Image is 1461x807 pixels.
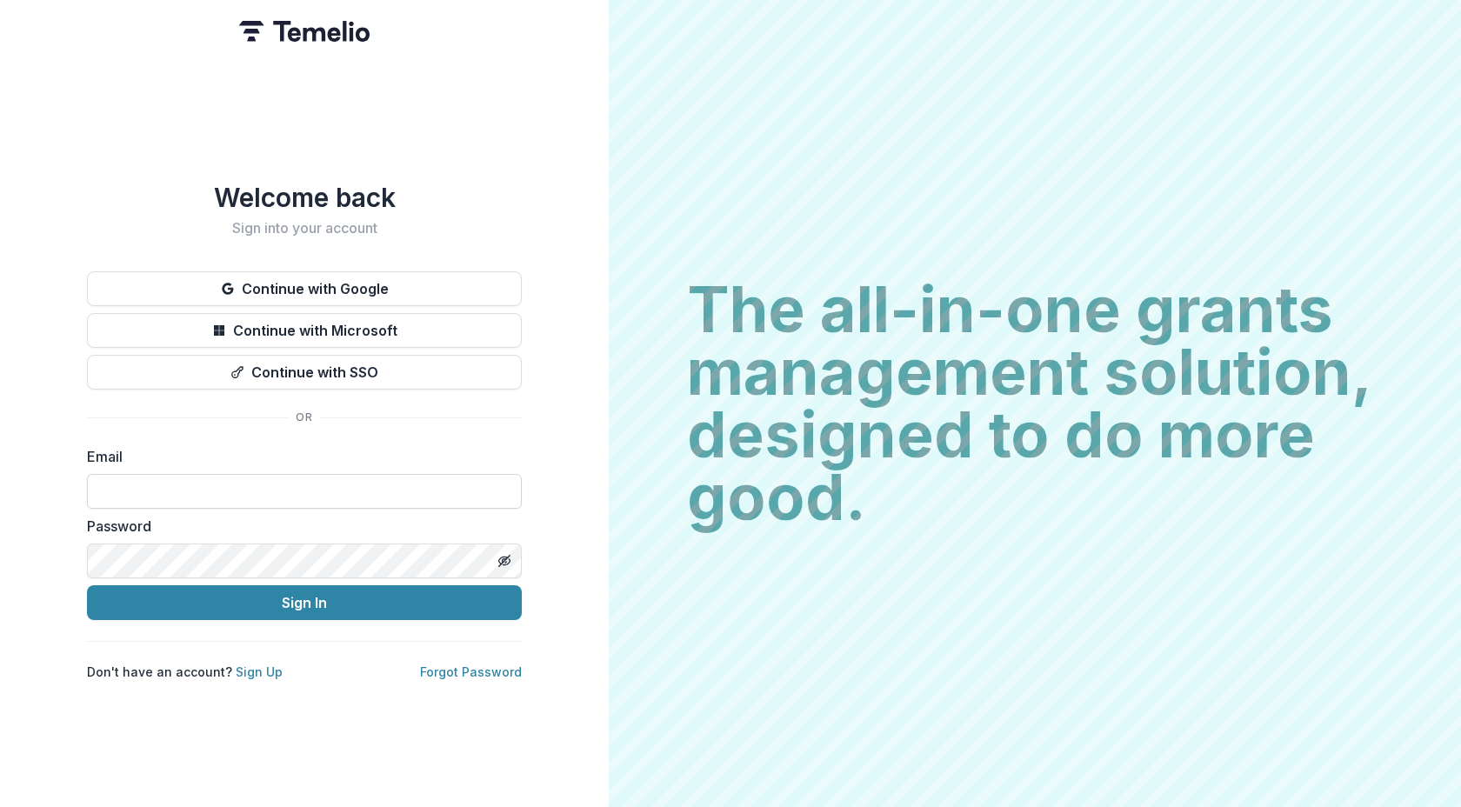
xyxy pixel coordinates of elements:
h2: Sign into your account [87,220,522,237]
p: Don't have an account? [87,663,283,681]
a: Sign Up [236,664,283,679]
label: Email [87,446,511,467]
button: Toggle password visibility [490,547,518,575]
button: Continue with SSO [87,355,522,390]
h1: Welcome back [87,182,522,213]
button: Continue with Google [87,271,522,306]
img: Temelio [239,21,370,42]
button: Continue with Microsoft [87,313,522,348]
a: Forgot Password [420,664,522,679]
button: Sign In [87,585,522,620]
label: Password [87,516,511,537]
